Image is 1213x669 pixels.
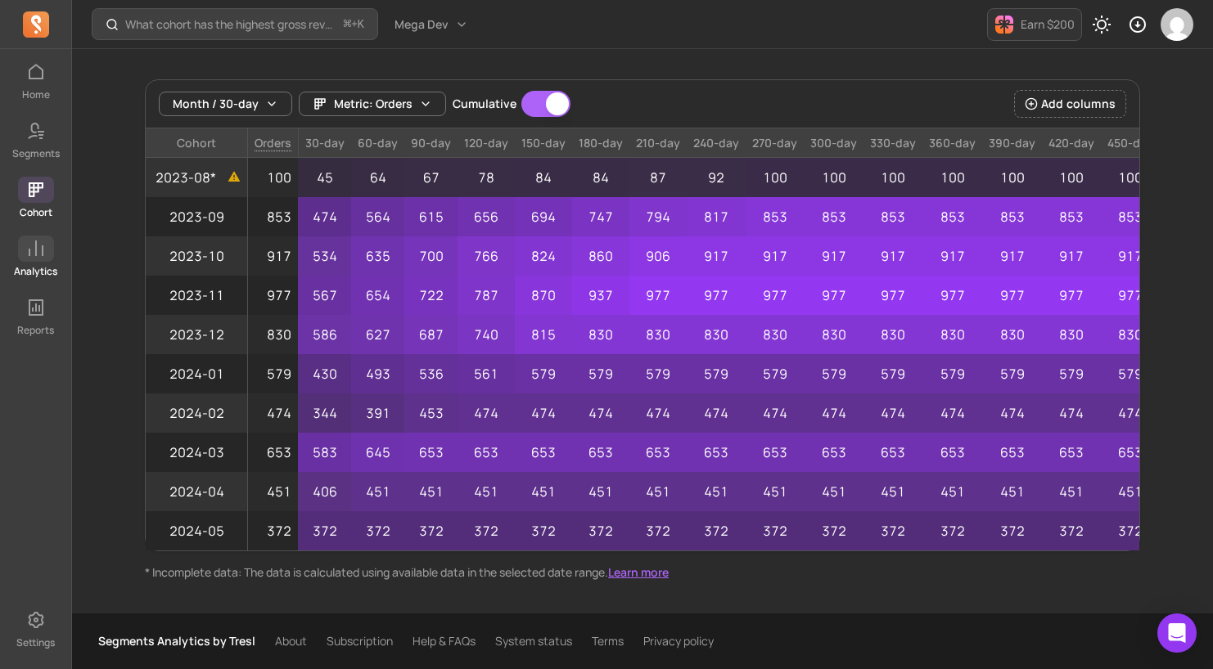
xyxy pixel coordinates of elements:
[515,315,572,354] p: 815
[572,197,629,236] p: 747
[146,315,247,354] span: 2023-12
[351,354,404,393] p: 493
[987,8,1082,41] button: Earn $200
[92,8,378,40] button: What cohort has the highest gross revenue over time?⌘+K
[351,511,404,550] p: 372
[1042,511,1101,550] p: 372
[804,433,864,472] p: 653
[864,433,922,472] p: 653
[298,158,351,197] p: 45
[572,315,629,354] p: 830
[515,393,572,433] p: 474
[804,236,864,276] p: 917
[1021,16,1075,33] p: Earn $200
[922,393,982,433] p: 474
[629,197,687,236] p: 794
[982,511,1042,550] p: 372
[804,393,864,433] p: 474
[1101,128,1160,158] p: 450-day
[413,633,476,649] a: Help & FAQs
[458,315,515,354] p: 740
[248,511,298,550] p: 372
[746,276,804,315] p: 977
[1101,197,1160,236] p: 853
[351,276,404,315] p: 654
[146,511,247,550] span: 2024-05
[385,10,478,39] button: Mega Dev
[351,236,404,276] p: 635
[629,276,687,315] p: 977
[1101,472,1160,511] p: 451
[746,315,804,354] p: 830
[404,236,458,276] p: 700
[922,315,982,354] p: 830
[16,636,55,649] p: Settings
[746,511,804,550] p: 372
[572,158,629,197] p: 84
[1101,315,1160,354] p: 830
[515,472,572,511] p: 451
[395,16,449,33] span: Mega Dev
[687,433,746,472] p: 653
[922,128,982,158] p: 360-day
[298,472,351,511] p: 406
[404,197,458,236] p: 615
[1014,90,1126,118] button: Add columns
[146,158,226,197] span: 2023-08*
[404,128,458,158] p: 90-day
[804,128,864,158] p: 300-day
[515,128,572,158] p: 150-day
[248,158,298,197] p: 100
[1042,236,1101,276] p: 917
[643,633,714,649] a: Privacy policy
[1042,472,1101,511] p: 451
[572,236,629,276] p: 860
[922,511,982,550] p: 372
[351,197,404,236] p: 564
[20,206,52,219] p: Cohort
[248,354,298,393] p: 579
[404,511,458,550] p: 372
[746,393,804,433] p: 474
[298,354,351,393] p: 430
[922,158,982,197] p: 100
[404,354,458,393] p: 536
[982,472,1042,511] p: 451
[687,315,746,354] p: 830
[922,276,982,315] p: 977
[248,433,298,472] p: 653
[327,633,393,649] a: Subscription
[298,128,351,158] p: 30-day
[864,315,922,354] p: 830
[629,315,687,354] p: 830
[1042,315,1101,354] p: 830
[344,16,364,33] span: +
[572,276,629,315] p: 937
[351,158,404,197] p: 64
[1101,354,1160,393] p: 579
[687,158,746,197] p: 92
[458,158,515,197] p: 78
[146,197,247,236] span: 2023-09
[351,128,404,158] p: 60-day
[146,472,247,511] span: 2024-04
[864,511,922,550] p: 372
[982,354,1042,393] p: 579
[572,354,629,393] p: 579
[629,128,687,158] p: 210-day
[1101,276,1160,315] p: 977
[864,236,922,276] p: 917
[804,511,864,550] p: 372
[864,158,922,197] p: 100
[572,433,629,472] p: 653
[458,236,515,276] p: 766
[12,147,60,160] p: Segments
[248,393,298,433] p: 474
[515,236,572,276] p: 824
[864,197,922,236] p: 853
[515,354,572,393] p: 579
[572,128,629,158] p: 180-day
[146,276,247,315] span: 2023-11
[404,472,458,511] p: 451
[1042,128,1101,158] p: 420-day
